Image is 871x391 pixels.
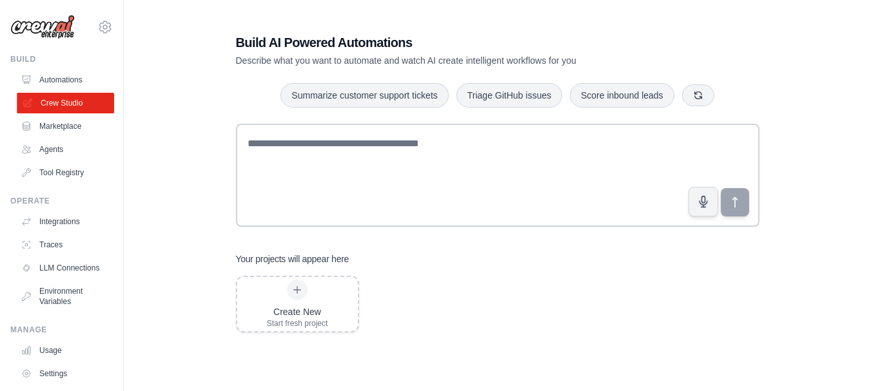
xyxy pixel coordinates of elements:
div: Build [10,54,113,64]
a: Usage [15,340,113,361]
div: Create New [267,305,328,318]
a: LLM Connections [15,258,113,278]
a: Settings [15,363,113,384]
a: Crew Studio [17,93,114,113]
div: Operate [10,196,113,206]
a: Environment Variables [15,281,113,312]
button: Triage GitHub issues [456,83,562,108]
button: Get new suggestions [682,84,714,106]
h3: Your projects will appear here [236,253,349,265]
h1: Build AI Powered Automations [236,33,669,52]
a: Traces [15,234,113,255]
a: Agents [15,139,113,160]
a: Integrations [15,211,113,232]
button: Click to speak your automation idea [689,187,718,216]
iframe: Chat Widget [807,329,871,391]
button: Score inbound leads [570,83,674,108]
a: Marketplace [15,116,113,137]
p: Describe what you want to automate and watch AI create intelligent workflows for you [236,54,669,67]
div: Start fresh project [267,318,328,329]
a: Tool Registry [15,162,113,183]
a: Automations [15,70,113,90]
button: Summarize customer support tickets [280,83,448,108]
div: Manage [10,325,113,335]
img: Logo [10,15,75,39]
